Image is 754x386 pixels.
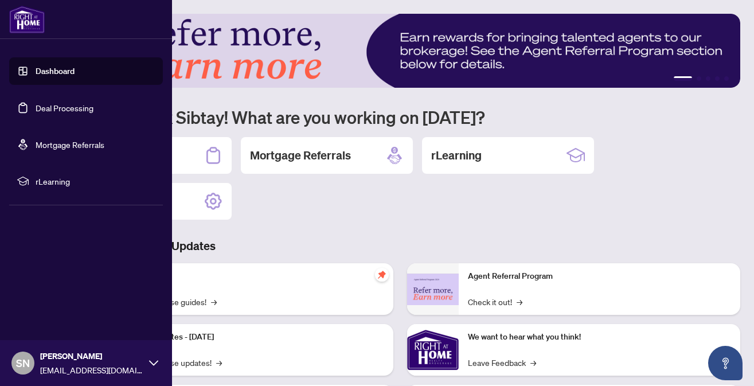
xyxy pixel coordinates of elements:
p: Agent Referral Program [468,270,732,283]
h3: Brokerage & Industry Updates [60,238,740,254]
a: Dashboard [36,66,75,76]
button: 2 [697,76,701,81]
button: 4 [715,76,720,81]
span: → [530,356,536,369]
h2: rLearning [431,147,482,163]
a: Check it out!→ [468,295,522,308]
button: 1 [674,76,692,81]
span: → [517,295,522,308]
span: → [211,295,217,308]
p: Self-Help [120,270,384,283]
img: Agent Referral Program [407,274,459,305]
h2: Mortgage Referrals [250,147,351,163]
button: 5 [724,76,729,81]
span: SN [16,355,30,371]
span: [PERSON_NAME] [40,350,143,362]
span: [EMAIL_ADDRESS][DOMAIN_NAME] [40,364,143,376]
button: 3 [706,76,710,81]
p: We want to hear what you think! [468,331,732,344]
button: Open asap [708,346,743,380]
img: logo [9,6,45,33]
span: pushpin [375,268,389,282]
p: Platform Updates - [DATE] [120,331,384,344]
a: Deal Processing [36,103,93,113]
span: → [216,356,222,369]
img: Slide 0 [60,14,740,88]
a: Leave Feedback→ [468,356,536,369]
span: rLearning [36,175,155,188]
h1: Welcome back Sibtay! What are you working on [DATE]? [60,106,740,128]
a: Mortgage Referrals [36,139,104,150]
img: We want to hear what you think! [407,324,459,376]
